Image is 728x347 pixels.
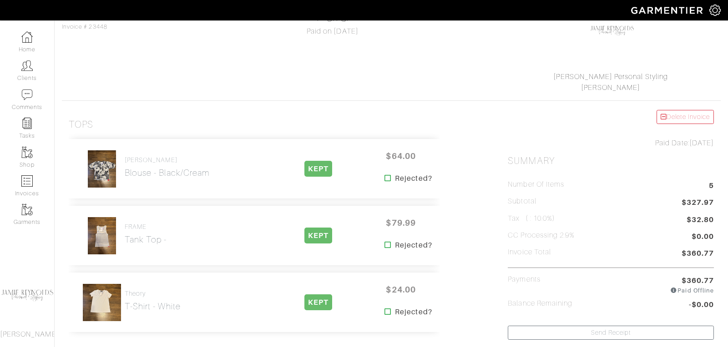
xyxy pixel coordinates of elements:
[508,155,714,167] h2: Summary
[682,248,714,260] span: $360.77
[581,84,640,92] a: [PERSON_NAME]
[62,13,164,30] span: Invoice # 23448
[304,294,332,310] span: KEPT
[21,118,33,129] img: reminder-icon-8004d30b9f0a5d33ae49ab947aed9ed385cf756f9e5892f1edd6e32f2345188e.png
[125,223,167,245] a: FRAME Tank Top -
[508,138,714,149] div: [DATE]
[682,197,714,209] span: $327.97
[395,240,432,251] strong: Rejected?
[687,214,714,225] span: $32.80
[395,307,432,317] strong: Rejected?
[508,299,572,308] h5: Balance Remaining
[709,180,714,193] span: 5
[21,60,33,71] img: clients-icon-6bae9207a08558b7cb47a8932f037763ab4055f8c8b6bfacd5dc20c3e0201464.png
[69,119,93,130] h3: Tops
[125,290,181,297] h4: Theory
[125,234,167,245] h2: Tank Top -
[692,231,714,243] span: $0.00
[689,299,714,312] span: -$0.00
[82,283,122,322] img: FLFk3Nar42p52VEVZqqib1i2
[508,275,540,291] h5: Payments
[655,139,689,147] span: Paid Date:
[508,214,555,223] h5: Tax ( : 10.0%)
[125,168,210,178] h2: Blouse - black/cream
[21,147,33,158] img: garments-icon-b7da505a4dc4fd61783c78ac3ca0ef83fa9d6f193b1c9dc38574b1d14d53ca28.png
[508,197,536,206] h5: Subtotal
[709,5,721,16] img: gear-icon-white-bd11855cb880d31180b6d7d6211b90ccbf57a29d726f0c71d8c61bd08dd39cc2.png
[304,161,332,177] span: KEPT
[21,31,33,43] img: dashboard-icon-dbcd8f5a0b271acd01030246c82b418ddd0df26cd7fceb0bd07c9910d44c42f6.png
[670,286,714,295] div: Paid Offline
[125,301,181,312] h2: T-Shirt - white
[21,204,33,215] img: garments-icon-b7da505a4dc4fd61783c78ac3ca0ef83fa9d6f193b1c9dc38574b1d14d53ca28.png
[508,231,575,240] h5: CC Processing 2.9%
[21,89,33,100] img: comment-icon-a0a6a9ef722e966f86d9cbdc48e553b5cf19dbc54f86b18d962a5391bc8f6eb6.png
[125,223,167,231] h4: FRAME
[395,173,432,184] strong: Rejected?
[508,248,551,257] h5: Invoice Total
[374,213,428,233] span: $79.99
[508,180,564,189] h5: Number of Items
[21,175,33,187] img: orders-icon-0abe47150d42831381b5fb84f609e132dff9fe21cb692f30cb5eec754e2cba89.png
[682,275,714,286] span: $360.77
[374,146,428,166] span: $64.00
[125,156,210,164] h4: [PERSON_NAME]
[508,326,714,340] a: Send Receipt
[589,8,635,53] img: Laf3uQ8GxXCUCpUxMBPvKvLn.png
[657,110,714,124] a: Delete Invoice
[125,156,210,178] a: [PERSON_NAME] Blouse - black/cream
[553,73,668,81] a: [PERSON_NAME] Personal Styling
[87,150,116,188] img: i692M8Sh3Q2HFsVmXwkqFL64
[87,217,116,255] img: dLJM3ZAaqGaoFYNqTCvpL6BP
[374,280,428,299] span: $24.00
[230,26,436,37] div: Paid on [DATE]
[627,2,709,18] img: garmentier-logo-header-white-b43fb05a5012e4ada735d5af1a66efaba907eab6374d6393d1fbf88cb4ef424d.png
[125,290,181,312] a: Theory T-Shirt - white
[304,228,332,243] span: KEPT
